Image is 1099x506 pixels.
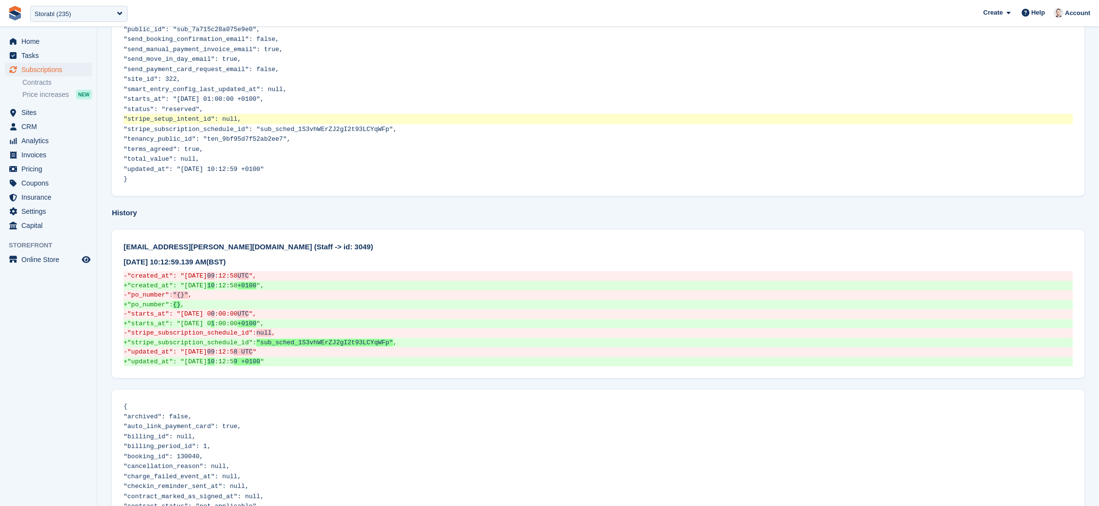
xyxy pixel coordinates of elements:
[5,49,92,62] a: menu
[124,443,211,450] span: "billing_period_id": 1,
[124,257,1073,268] div: (BST)
[124,309,1073,319] del: "starts_at": "[DATE] 0 :00:00 ",
[76,90,92,99] div: NEW
[124,86,287,93] span: "smart_entry_config_last_updated_at": null,
[124,423,241,430] span: "auto_link_payment_card": true,
[124,106,203,113] span: "status": "reserved",
[124,46,283,53] span: "send_manual_payment_invoice_email": true,
[112,207,1084,219] div: History
[1031,8,1045,18] span: Help
[5,162,92,176] a: menu
[124,146,203,153] span: "terms_agreed": true,
[124,358,127,365] span: +
[21,120,80,133] span: CRM
[207,272,215,280] strong: 09
[5,253,92,266] a: menu
[124,493,264,500] span: "contract_marked_as_signed_at": null,
[124,135,290,143] span: "tenancy_public_id": "ten_9bf95d7f52ab2ee7",
[124,115,241,123] span: "stripe_setup_intent_id": null,
[5,205,92,218] a: menu
[237,320,256,327] strong: +0100
[124,75,180,83] span: "site_id": 322,
[124,95,264,103] span: "starts_at": "[DATE] 01:00:00 +0100",
[124,403,127,410] span: {
[256,329,271,337] strong: null
[5,106,92,119] a: menu
[5,35,92,48] a: menu
[124,463,230,470] span: "cancellation_reason": null,
[21,162,80,176] span: Pricing
[124,338,1073,348] ins: "stripe_subscription_schedule_id": ,
[207,358,215,365] strong: 10
[5,120,92,133] a: menu
[22,89,92,100] a: Price increases NEW
[1065,8,1090,18] span: Account
[21,190,80,204] span: Insurance
[21,63,80,76] span: Subscriptions
[8,6,22,20] img: stora-icon-8386f47178a22dfd0bd8f6a31ec36ba5ce8667c1dd55bd0f319d3a0aa187defe.svg
[21,134,80,148] span: Analytics
[256,339,393,346] strong: "sub_sched_1S3vhWErZJ2gI2t93LCYqWFp"
[234,358,260,365] strong: 9 +0100
[124,473,241,480] span: "charge_failed_event_at": null,
[1054,8,1063,18] img: Jeff Knox
[22,78,92,87] a: Contracts
[21,176,80,190] span: Coupons
[124,433,196,440] span: "billing_id": null,
[207,348,215,356] strong: 09
[80,254,92,265] a: Preview store
[5,134,92,148] a: menu
[124,281,1073,291] ins: "created_at": "[DATE] :12:58 ",
[124,329,127,337] span: -
[124,453,203,460] span: "booking_id": 130040,
[21,219,80,232] span: Capital
[124,258,206,266] time: 2025-09-05 09:12:59 UTC
[124,282,127,289] span: +
[173,291,188,299] strong: "{}"
[124,320,127,327] span: +
[234,348,252,356] strong: 8 UTC
[124,26,260,33] span: "public_id": "sub_7a715c28a075e9e0",
[124,242,1073,253] div: [EMAIL_ADDRESS][PERSON_NAME][DOMAIN_NAME] (Staff -> id: 3049)
[21,106,80,119] span: Sites
[124,36,279,43] span: "send_booking_confirmation_email": false,
[21,148,80,162] span: Invoices
[207,282,215,289] strong: 10
[983,8,1003,18] span: Create
[21,205,80,218] span: Settings
[9,241,97,250] span: Storefront
[22,90,69,99] span: Price increases
[237,310,249,318] strong: UTC
[124,66,279,73] span: "send_payment_card_request_email": false,
[124,348,127,356] span: -
[211,310,215,318] strong: 0
[124,155,199,163] span: "total_value": null,
[124,328,1073,338] del: "stripe_subscription_schedule_id": ,
[173,301,180,308] strong: {}
[124,300,1073,310] ins: "po_number": ,
[237,282,256,289] strong: +0100
[124,357,1073,367] ins: "updated_at": "[DATE] :12:5 "
[124,301,127,308] span: +
[35,9,71,19] div: Storabl (235)
[124,347,1073,357] del: "updated_at": "[DATE] :12:5 "
[124,483,249,490] span: "checkin_reminder_sent_at": null,
[21,253,80,266] span: Online Store
[124,291,127,299] span: -
[5,219,92,232] a: menu
[124,271,1073,281] del: "created_at": "[DATE] :12:58 ",
[124,310,127,318] span: -
[124,339,127,346] span: +
[5,63,92,76] a: menu
[5,190,92,204] a: menu
[124,175,127,183] span: }
[211,320,215,327] strong: 1
[124,56,241,63] span: "send_move_in_day_email": true,
[124,166,264,173] span: "updated_at": "[DATE] 10:12:59 +0100"
[237,272,249,280] strong: UTC
[124,126,397,133] span: "stripe_subscription_schedule_id": "sub_sched_1S3vhWErZJ2gI2t93LCYqWFp",
[5,176,92,190] a: menu
[21,49,80,62] span: Tasks
[124,272,127,280] span: -
[5,148,92,162] a: menu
